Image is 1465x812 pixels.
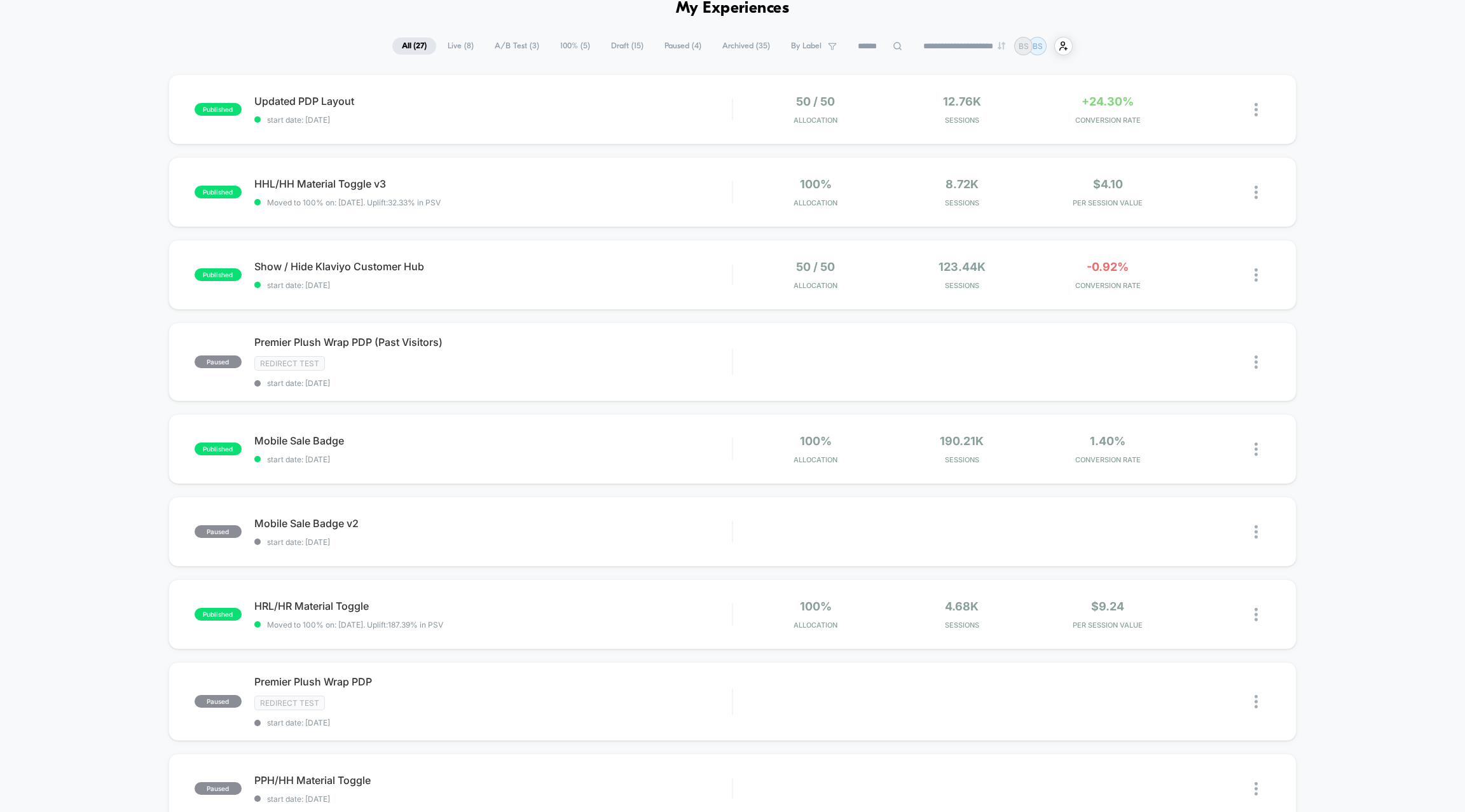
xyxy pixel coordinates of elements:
[791,41,822,51] span: By Label
[892,198,1032,207] span: Sessions
[254,718,732,727] span: start date: [DATE]
[254,455,732,464] span: start date: [DATE]
[195,525,242,538] span: paused
[1255,608,1258,621] img: close
[254,794,732,804] span: start date: [DATE]
[800,434,832,448] span: 100%
[796,260,835,273] span: 50 / 50
[254,434,732,447] span: Mobile Sale Badge
[267,198,441,207] span: Moved to 100% on: [DATE] . Uplift: 32.33% in PSV
[1255,103,1258,116] img: close
[998,42,1005,50] img: end
[254,675,732,688] span: Premier Plush Wrap PDP
[1255,268,1258,282] img: close
[1087,260,1129,273] span: -0.92%
[892,281,1032,290] span: Sessions
[392,38,436,55] span: All ( 27 )
[195,186,242,198] span: published
[794,621,837,630] span: Allocation
[800,177,832,191] span: 100%
[1255,186,1258,199] img: close
[1090,434,1125,448] span: 1.40%
[254,600,732,612] span: HRL/HR Material Toggle
[946,177,979,191] span: 8.72k
[1038,116,1178,125] span: CONVERSION RATE
[1255,443,1258,456] img: close
[796,95,835,108] span: 50 / 50
[1033,41,1043,51] p: BS
[195,268,242,281] span: published
[254,260,732,273] span: Show / Hide Klaviyo Customer Hub
[438,38,483,55] span: Live ( 8 )
[794,281,837,290] span: Allocation
[267,620,443,630] span: Moved to 100% on: [DATE] . Uplift: 187.39% in PSV
[794,455,837,464] span: Allocation
[1255,355,1258,369] img: close
[195,782,242,795] span: paused
[1255,525,1258,539] img: close
[485,38,549,55] span: A/B Test ( 3 )
[1082,95,1134,108] span: +24.30%
[254,537,732,547] span: start date: [DATE]
[800,600,832,613] span: 100%
[1255,695,1258,708] img: close
[254,696,325,710] span: Redirect Test
[892,455,1032,464] span: Sessions
[892,621,1032,630] span: Sessions
[602,38,653,55] span: Draft ( 15 )
[939,260,986,273] span: 123.44k
[254,115,732,125] span: start date: [DATE]
[195,695,242,708] span: paused
[794,198,837,207] span: Allocation
[794,116,837,125] span: Allocation
[655,38,711,55] span: Paused ( 4 )
[1038,281,1178,290] span: CONVERSION RATE
[254,378,732,388] span: start date: [DATE]
[945,600,979,613] span: 4.68k
[1019,41,1029,51] p: BS
[254,336,732,348] span: Premier Plush Wrap PDP (Past Visitors)
[943,95,981,108] span: 12.76k
[195,103,242,116] span: published
[1093,177,1123,191] span: $4.10
[254,774,732,787] span: PPH/HH Material Toggle
[1038,621,1178,630] span: PER SESSION VALUE
[1255,782,1258,795] img: close
[254,280,732,290] span: start date: [DATE]
[195,608,242,621] span: published
[713,38,780,55] span: Archived ( 35 )
[1038,198,1178,207] span: PER SESSION VALUE
[254,356,325,371] span: Redirect Test
[1038,455,1178,464] span: CONVERSION RATE
[551,38,600,55] span: 100% ( 5 )
[892,116,1032,125] span: Sessions
[1091,600,1124,613] span: $9.24
[940,434,984,448] span: 190.21k
[254,517,732,530] span: Mobile Sale Badge v2
[254,95,732,107] span: Updated PDP Layout
[254,177,732,190] span: HHL/HH Material Toggle v3
[195,355,242,368] span: paused
[195,443,242,455] span: published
